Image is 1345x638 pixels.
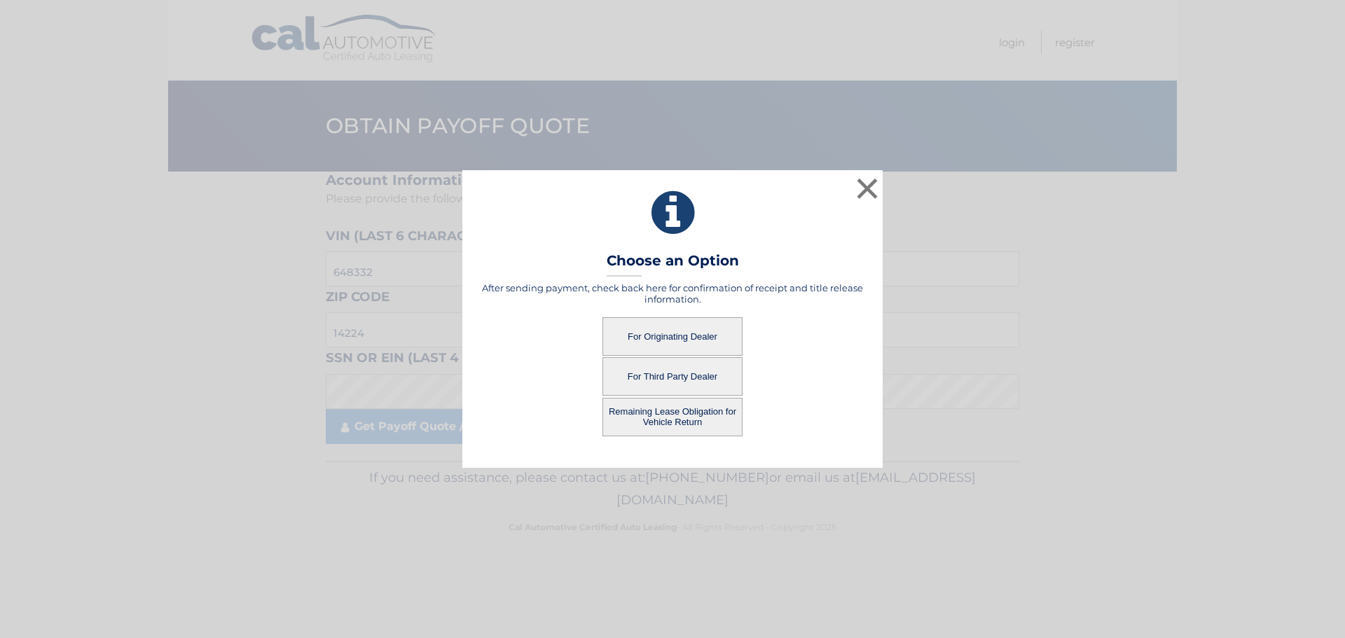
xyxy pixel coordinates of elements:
h3: Choose an Option [607,252,739,277]
button: For Originating Dealer [602,317,743,356]
button: For Third Party Dealer [602,357,743,396]
h5: After sending payment, check back here for confirmation of receipt and title release information. [480,282,865,305]
button: × [853,174,881,202]
button: Remaining Lease Obligation for Vehicle Return [602,398,743,436]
